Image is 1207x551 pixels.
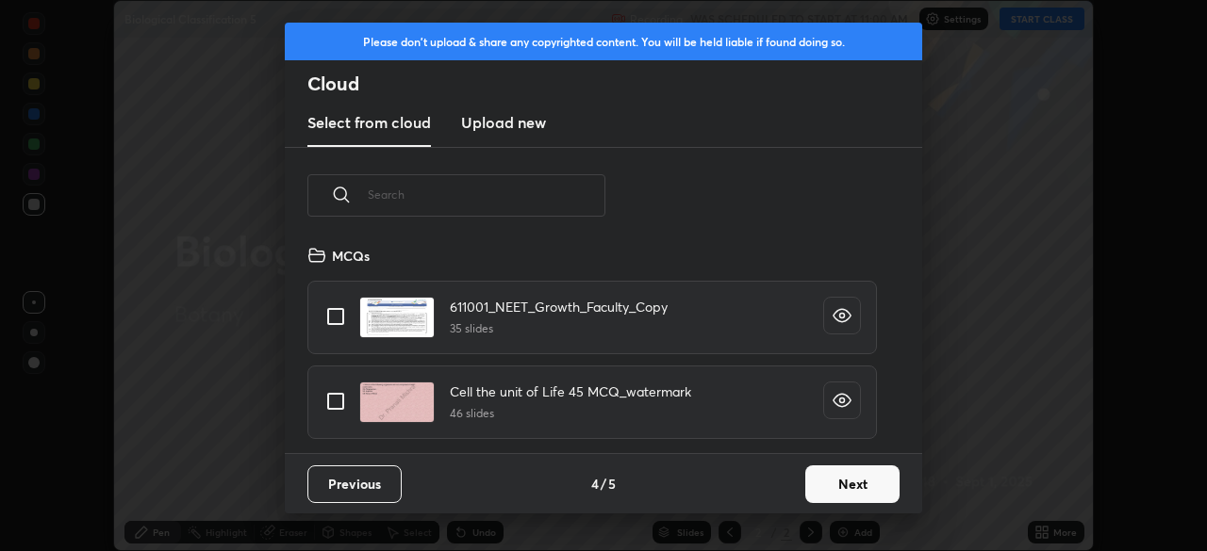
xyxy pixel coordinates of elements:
img: 1717658080EGMKC6.pdf [359,381,435,423]
h4: 4 [591,474,599,494]
div: Please don't upload & share any copyrighted content. You will be held liable if found doing so. [285,23,922,60]
h4: Cell the unit of Life 45 MCQ_watermark [450,381,691,401]
h4: 5 [608,474,616,494]
h4: 611001_NEET_Growth_Faculty_Copy [450,297,668,316]
h4: Botany Notes [332,452,415,472]
h5: 35 slides [450,320,668,337]
div: grid [285,238,900,453]
img: 1717136835DCDBV1.pdf [359,297,435,338]
button: Previous [307,465,402,503]
h3: Select from cloud [307,111,431,134]
h3: Upload new [461,111,546,134]
h4: MCQs [332,246,370,266]
h4: / [601,474,606,494]
h5: 46 slides [450,405,691,422]
input: Search [368,154,605,235]
h2: Cloud [307,72,922,96]
button: Next [805,465,900,503]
